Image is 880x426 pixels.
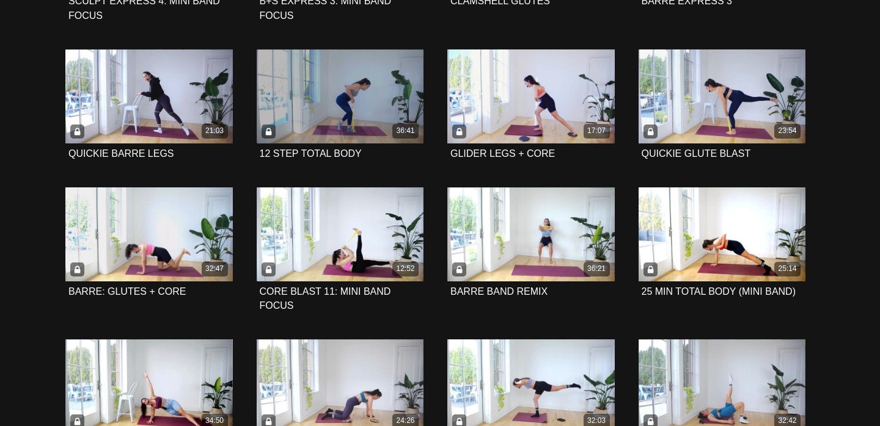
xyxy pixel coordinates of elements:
a: 25 MIN TOTAL BODY (MINI BAND) [642,287,796,297]
a: 12 STEP TOTAL BODY [260,149,362,159]
div: 36:41 [392,124,419,138]
div: 23:54 [774,124,801,138]
strong: BARRE BAND REMIX [450,286,548,297]
a: 12 STEP TOTAL BODY 36:41 [257,49,424,143]
div: 25:14 [774,262,801,276]
a: QUICKIE GLUTE BLAST [642,149,751,159]
a: CORE BLAST 11: MINI BAND FOCUS [260,287,391,311]
strong: BARRE: GLUTES + CORE [68,286,186,297]
strong: CORE BLAST 11: MINI BAND FOCUS [260,286,391,311]
a: GLIDER LEGS + CORE 17:07 [447,49,615,143]
div: 32:47 [202,262,228,276]
a: GLIDER LEGS + CORE [450,149,555,159]
a: BARRE BAND REMIX [450,287,548,297]
a: BARRE: GLUTES + CORE 32:47 [65,187,233,281]
strong: QUICKIE BARRE LEGS [68,148,174,159]
strong: 25 MIN TOTAL BODY (MINI BAND) [642,286,796,297]
div: 12:52 [392,262,419,276]
a: BARRE: GLUTES + CORE [68,287,186,297]
strong: GLIDER LEGS + CORE [450,148,555,159]
a: CORE BLAST 11: MINI BAND FOCUS 12:52 [257,187,424,281]
strong: QUICKIE GLUTE BLAST [642,148,751,159]
div: 21:03 [202,124,228,138]
a: QUICKIE GLUTE BLAST 23:54 [639,49,806,143]
a: BARRE BAND REMIX 36:21 [447,187,615,281]
div: 36:21 [584,262,610,276]
a: QUICKIE BARRE LEGS [68,149,174,159]
a: QUICKIE BARRE LEGS 21:03 [65,49,233,143]
a: 25 MIN TOTAL BODY (MINI BAND) 25:14 [639,187,806,281]
strong: 12 STEP TOTAL BODY [260,148,362,159]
